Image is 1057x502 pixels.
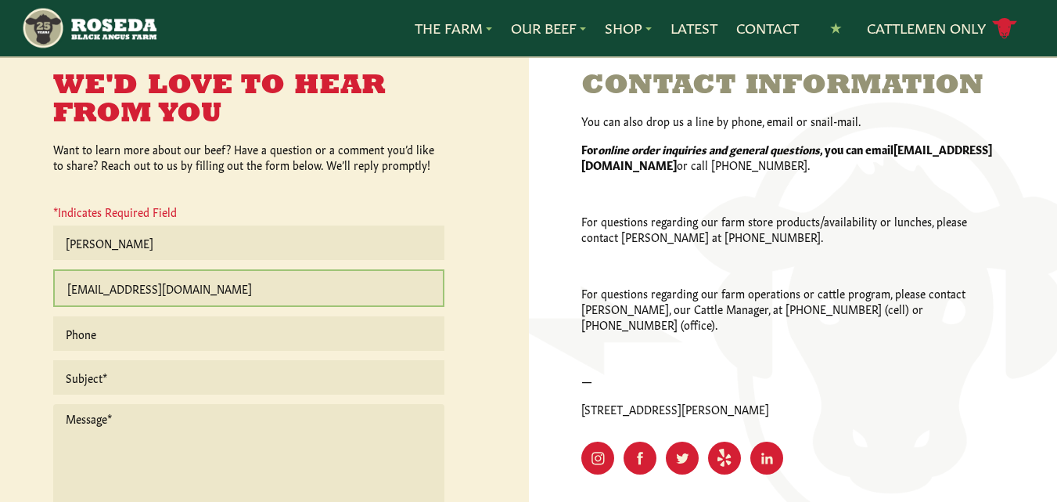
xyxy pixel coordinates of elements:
[671,18,717,38] a: Latest
[581,401,1004,417] p: [STREET_ADDRESS][PERSON_NAME]
[53,269,444,307] input: Email*
[581,285,1004,332] p: For questions regarding our farm operations or cattle program, please contact [PERSON_NAME], our ...
[53,360,444,395] input: Subject*
[581,442,614,475] a: Visit Our Instagram Page
[53,141,444,172] p: Want to learn more about our beef? Have a question or a comment you’d like to share? Reach out to...
[708,442,741,475] a: Visit Our Yelp Page
[581,373,1004,388] p: —
[666,442,699,475] a: Visit Our Twitter Page
[581,141,1004,172] p: or call [PHONE_NUMBER].
[53,204,444,226] p: *Indicates Required Field
[511,18,586,38] a: Our Beef
[624,442,656,475] a: Visit Our Facebook Page
[415,18,492,38] a: The Farm
[581,141,893,157] strong: For , you can email
[598,141,820,157] em: online order inquiries and general questions
[53,316,444,351] input: Phone
[53,72,444,128] h3: We'd Love to Hear From You
[750,442,783,475] a: Visit Our LinkedIn Page
[736,18,799,38] a: Contact
[581,72,1004,100] h3: Contact Information
[21,6,156,50] img: https://roseda.com/wp-content/uploads/2021/05/roseda-25-header.png
[867,15,1017,42] a: Cattlemen Only
[53,226,444,260] input: Name*
[581,213,1004,244] p: For questions regarding our farm store products/availability or lunches, please contact [PERSON_N...
[581,113,1004,128] p: You can also drop us a line by phone, email or snail-mail.
[581,141,992,172] strong: [EMAIL_ADDRESS][DOMAIN_NAME]
[605,18,652,38] a: Shop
